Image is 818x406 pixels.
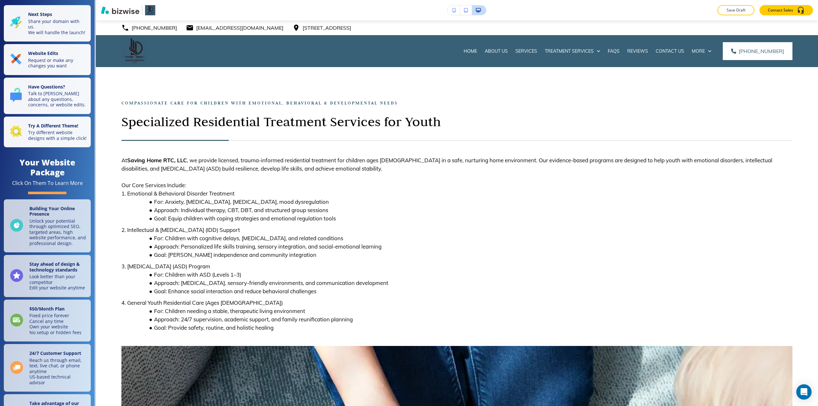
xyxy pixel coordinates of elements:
[29,218,87,246] p: Unlock your potential through optimized SEO, targeted areas, high website performance, and profes...
[130,315,793,324] li: Approach: 24/7 supervision, academic support, and family reunification planning
[4,157,91,177] h4: Your Website Package
[28,50,58,56] strong: Website Edits
[485,48,508,54] p: About Us
[760,5,813,15] button: Contact Sales
[130,279,793,287] li: Approach: [MEDICAL_DATA], sensory-friendly environments, and communication development
[130,307,793,315] li: For: Children needing a stable, therapeutic living environment
[717,5,754,15] button: Save Draft
[130,198,793,206] li: For: Anxiety, [MEDICAL_DATA], [MEDICAL_DATA], mood dysregulation
[186,23,283,33] a: [EMAIL_ADDRESS][DOMAIN_NAME]
[121,99,792,107] p: Compassionate Care for Children with Emotional, Behavioral & Developmental Needs
[28,130,87,141] p: Try different website designs with a simple click!
[292,23,351,33] a: [STREET_ADDRESS]
[4,344,91,392] a: 24/7 Customer SupportReach us through email, text, live chat, or phone anytimeUS-based technical ...
[464,48,477,54] p: Home
[121,113,792,130] p: Specialized Residential Treatment Services for Youth
[121,262,792,271] p: 3. [MEDICAL_DATA] (ASD) Program
[121,189,792,198] p: 1. Emotional & Behavioral Disorder Treatment
[692,48,705,54] p: More
[796,384,812,400] div: Open Intercom Messenger
[29,306,65,312] strong: $ 50 /Month Plan
[768,7,793,13] p: Contact Sales
[726,7,746,13] p: Save Draft
[723,42,792,60] a: [PHONE_NUMBER]
[4,44,91,75] button: Website EditsRequest or make any changes you want
[4,199,91,253] a: Building Your Online PresenceUnlock your potential through optimized SEO, targeted areas, high we...
[196,23,283,33] p: [EMAIL_ADDRESS][DOMAIN_NAME]
[29,350,81,356] strong: 24/7 Customer Support
[12,180,83,187] div: Click On Them To Learn More
[739,47,784,55] span: [PHONE_NUMBER]
[121,299,792,307] p: 4. General Youth Residential Care (Ages [DEMOGRAPHIC_DATA])
[130,251,793,259] li: Goal: [PERSON_NAME] independence and community integration
[627,48,648,54] p: Reviews
[29,313,81,335] p: Fixed price forever Cancel any time Own your website No setup or hidden fees
[121,181,792,189] p: Our Core Services Include:
[608,48,620,54] p: FAQs
[127,157,187,164] strong: Saving Home RTC, LLC
[515,48,537,54] p: Services
[28,123,78,129] strong: Try A Different Theme!
[28,91,87,108] p: Talk to [PERSON_NAME] about any questions, concerns, or website edits.
[29,261,80,273] strong: Stay ahead of design & technology standards
[132,23,177,33] p: [PHONE_NUMBER]
[121,37,148,64] img: SAVING HOME RTC LLC
[29,357,87,386] p: Reach us through email, text, live chat, or phone anytime US-based technical advisor
[121,156,792,173] p: At , we provide licensed, trauma-informed residential treatment for children ages [DEMOGRAPHIC_DA...
[4,117,91,148] button: Try A Different Theme!Try different website designs with a simple click!
[145,5,155,15] img: Your Logo
[28,11,52,17] strong: Next Steps
[29,274,87,291] p: Look better than your competitor Edit your website anytime
[4,255,91,297] a: Stay ahead of design & technology standardsLook better than your competitorEdit your website anytime
[130,234,793,242] li: For: Children with cognitive delays, [MEDICAL_DATA], and related conditions
[4,78,91,114] button: Have Questions?Talk to [PERSON_NAME] about any questions, concerns, or website edits.
[303,23,351,33] p: [STREET_ADDRESS]
[130,271,793,279] li: For: Children with ASD (Levels 1–3)
[656,48,684,54] p: Contact Us
[4,5,91,42] button: Next StepsShare your domain with us.We will handle the launch!
[101,6,139,14] img: Bizwise Logo
[4,300,91,342] a: $50/Month PlanFixed price foreverCancel any timeOwn your websiteNo setup or hidden fees
[130,206,793,214] li: Approach: Individual therapy, CBT, DBT, and structured group sessions
[130,242,793,251] li: Approach: Personalized life skills training, sensory integration, and social-emotional learning
[121,226,792,234] p: 2. Intellectual & [MEDICAL_DATA] (IDD) Support
[29,205,75,217] strong: Building Your Online Presence
[130,324,793,332] li: Goal: Provide safety, routine, and holistic healing
[130,287,793,295] li: Goal: Enhance social interaction and reduce behavioral challenges
[28,84,65,90] strong: Have Questions?
[545,48,594,54] p: Treatment Services
[28,19,87,35] p: Share your domain with us. We will handle the launch!
[130,214,793,223] li: Goal: Equip children with coping strategies and emotional regulation tools
[28,57,87,69] p: Request or make any changes you want
[121,23,177,33] a: [PHONE_NUMBER]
